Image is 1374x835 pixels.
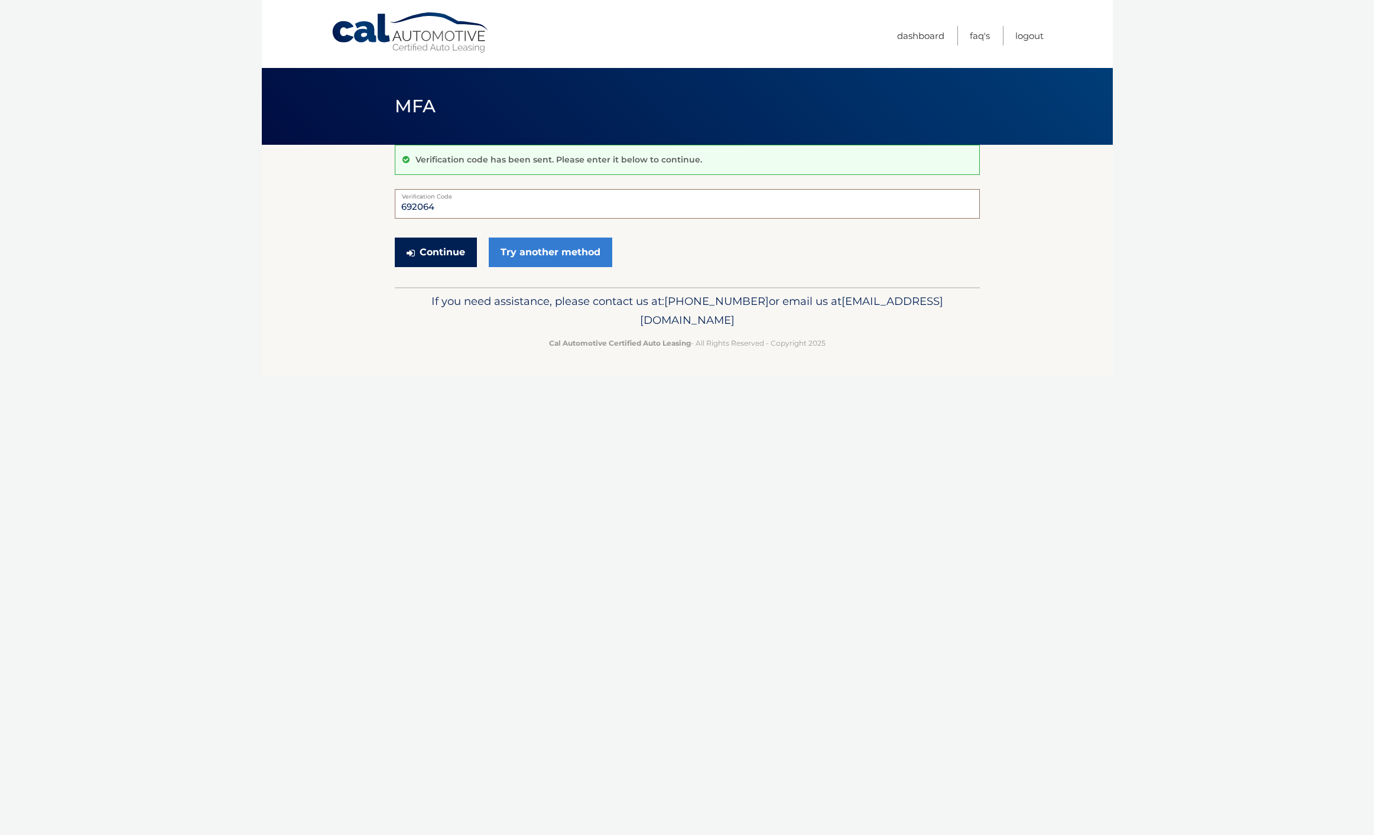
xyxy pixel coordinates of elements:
[1015,26,1044,46] a: Logout
[402,292,972,330] p: If you need assistance, please contact us at: or email us at
[331,12,491,54] a: Cal Automotive
[395,95,436,117] span: MFA
[415,154,702,165] p: Verification code has been sent. Please enter it below to continue.
[489,238,612,267] a: Try another method
[640,294,943,327] span: [EMAIL_ADDRESS][DOMAIN_NAME]
[664,294,769,308] span: [PHONE_NUMBER]
[395,238,477,267] button: Continue
[970,26,990,46] a: FAQ's
[395,189,980,219] input: Verification Code
[897,26,944,46] a: Dashboard
[402,337,972,349] p: - All Rights Reserved - Copyright 2025
[549,339,691,347] strong: Cal Automotive Certified Auto Leasing
[395,189,980,199] label: Verification Code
